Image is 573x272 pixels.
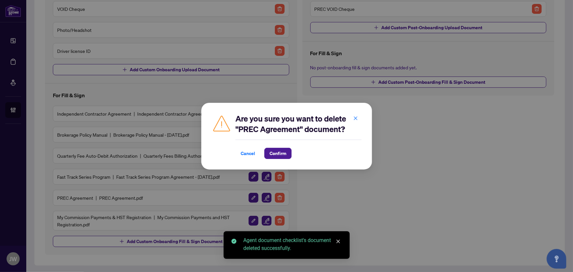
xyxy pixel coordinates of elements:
[264,148,292,159] button: Confirm
[235,148,260,159] button: Cancel
[336,239,341,244] span: close
[241,148,255,159] span: Cancel
[243,237,342,252] div: Agent document checklist's document deleted successfully.
[235,113,362,134] h2: Are you sure you want to delete "PREC Agreement" document?
[270,148,286,159] span: Confirm
[335,238,342,245] a: Close
[353,116,358,120] span: close
[231,239,236,244] span: check-circle
[547,249,566,269] button: Open asap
